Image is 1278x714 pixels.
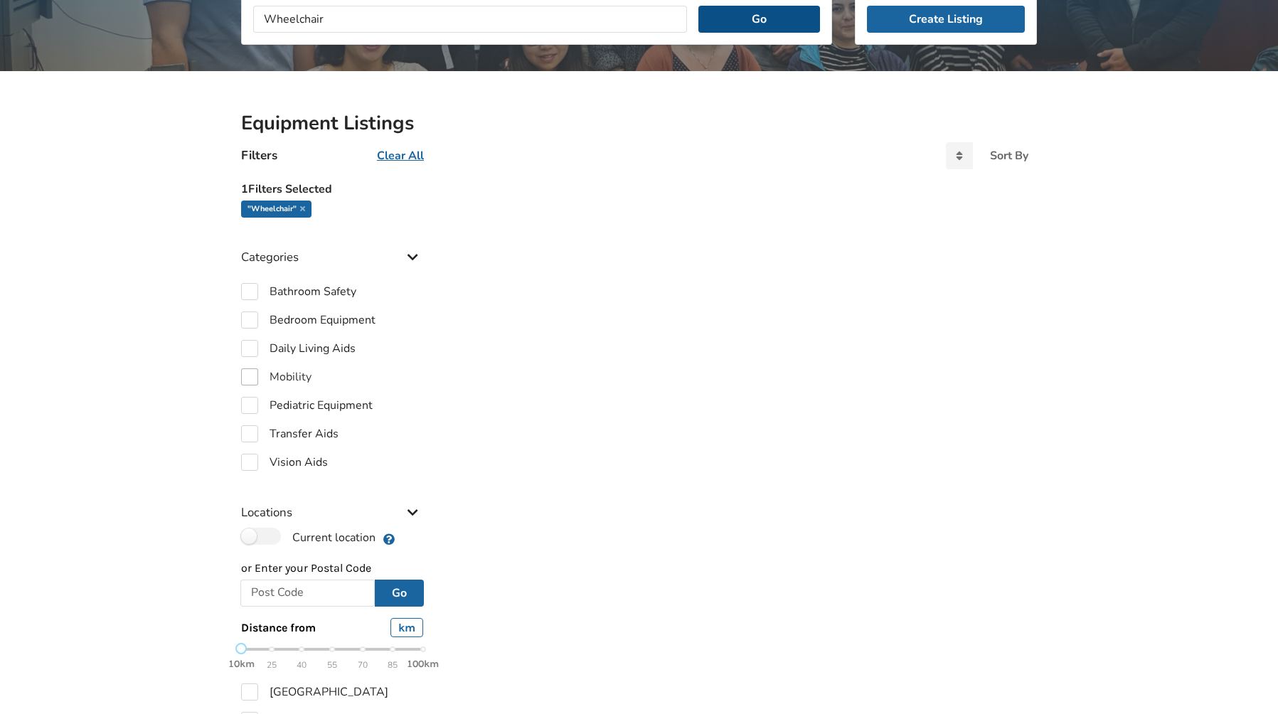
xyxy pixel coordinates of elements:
[241,221,423,272] div: Categories
[241,175,423,201] h5: 1 Filters Selected
[297,657,307,673] span: 40
[241,111,1037,136] h2: Equipment Listings
[241,425,339,442] label: Transfer Aids
[240,580,375,607] input: Post Code
[241,340,356,357] label: Daily Living Aids
[241,528,376,546] label: Current location
[407,658,439,670] strong: 100km
[388,657,398,673] span: 85
[241,368,311,385] label: Mobility
[990,150,1028,161] div: Sort By
[698,6,820,33] button: Go
[241,683,388,700] label: [GEOGRAPHIC_DATA]
[228,658,255,670] strong: 10km
[377,148,424,164] u: Clear All
[267,657,277,673] span: 25
[390,618,423,637] div: km
[241,560,423,577] p: or Enter your Postal Code
[241,311,376,329] label: Bedroom Equipment
[241,397,373,414] label: Pediatric Equipment
[375,580,424,607] button: Go
[241,283,356,300] label: Bathroom Safety
[241,621,316,634] span: Distance from
[358,657,368,673] span: 70
[327,657,337,673] span: 55
[241,454,328,471] label: Vision Aids
[867,6,1025,33] a: Create Listing
[253,6,687,33] input: I am looking for...
[241,201,311,218] div: "Wheelchair"
[241,476,423,527] div: Locations
[241,147,277,164] h4: Filters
